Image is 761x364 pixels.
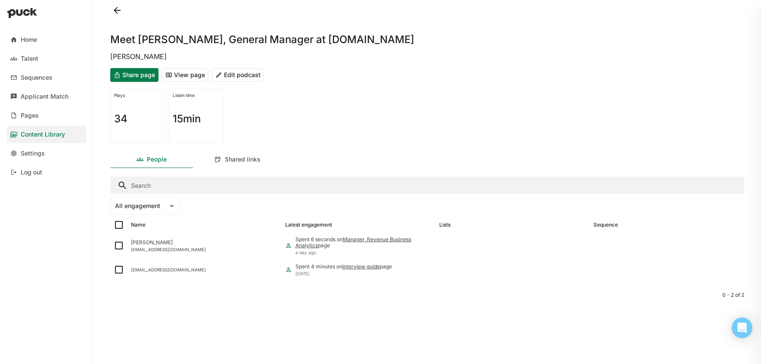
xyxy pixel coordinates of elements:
[21,55,38,62] div: Talent
[21,131,65,138] div: Content Library
[21,150,45,157] div: Settings
[295,271,392,276] div: [DATE]
[110,68,158,82] button: Share page
[732,317,752,338] div: Open Intercom Messenger
[114,93,162,98] div: Plays
[110,292,744,298] div: 0 - 2 of 2
[110,52,744,61] div: [PERSON_NAME]
[285,222,332,228] div: Latest engagement
[593,222,618,228] div: Sequence
[7,126,86,143] a: Content Library
[173,114,201,124] h1: 15min
[7,145,86,162] a: Settings
[342,263,380,270] a: Interview guide
[131,247,278,252] div: [EMAIL_ADDRESS][DOMAIN_NAME]
[131,267,278,272] div: [EMAIL_ADDRESS][DOMAIN_NAME]
[7,31,86,48] a: Home
[295,236,432,249] div: Spent 6 seconds on page
[162,68,208,82] button: View page
[131,222,146,228] div: Name
[295,264,392,270] div: Spent 4 minutes on page
[21,169,42,176] div: Log out
[295,236,411,249] a: Manager, Revenue Business Analytics
[21,74,53,81] div: Sequences
[114,114,127,124] h1: 34
[147,156,167,163] div: People
[7,50,86,67] a: Talent
[295,250,432,255] div: a day ago
[225,156,261,163] div: Shared links
[439,222,450,228] div: Lists
[7,88,86,105] a: Applicant Match
[21,112,39,119] div: Pages
[131,240,278,246] div: [PERSON_NAME]
[212,68,264,82] button: Edit podcast
[21,36,37,44] div: Home
[110,177,744,194] input: Search
[7,107,86,124] a: Pages
[21,93,68,100] div: Applicant Match
[7,69,86,86] a: Sequences
[173,93,220,98] div: Listen time
[110,34,414,45] h1: Meet [PERSON_NAME], General Manager at [DOMAIN_NAME]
